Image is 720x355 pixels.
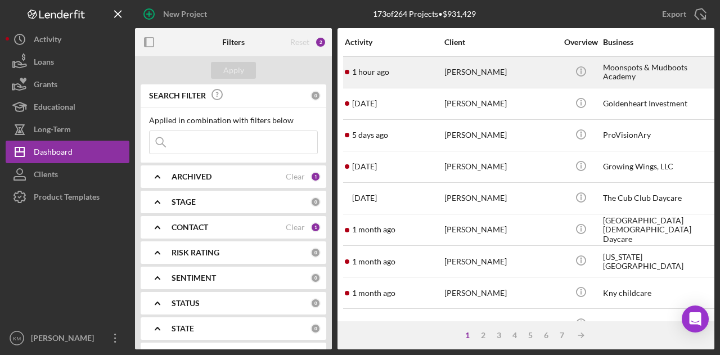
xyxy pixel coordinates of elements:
button: Activity [6,28,129,51]
div: 7 [554,331,570,340]
b: SENTIMENT [172,273,216,282]
div: 2 [315,37,326,48]
div: New Project [163,3,207,25]
button: Grants [6,73,129,96]
div: Kny childcare [603,278,715,308]
div: Clear [286,172,305,181]
time: 2025-07-17 03:45 [352,320,395,329]
div: Overview [560,38,602,47]
div: 0 [310,298,321,308]
div: The Cub Club Daycare [603,183,715,213]
text: KM [13,335,21,341]
b: Filters [222,38,245,47]
div: [PERSON_NAME] [444,278,557,308]
div: Export [662,3,686,25]
div: Activity [34,28,61,53]
button: Long-Term [6,118,129,141]
div: Reset [290,38,309,47]
div: 5 [523,331,538,340]
time: 2025-07-17 04:58 [352,225,395,234]
b: STATE [172,324,194,333]
div: [PERSON_NAME] [444,120,557,150]
div: Goldenheart Investment [603,89,715,119]
b: STATUS [172,299,200,308]
b: RISK RATING [172,248,219,257]
div: 0 [310,91,321,101]
div: 0 [310,197,321,207]
div: Clear [286,223,305,232]
div: Long-Term [34,118,71,143]
div: Grants [34,73,57,98]
div: 0 [310,273,321,283]
button: Clients [6,163,129,186]
button: Loans [6,51,129,73]
button: KM[PERSON_NAME] [6,327,129,349]
div: Activity [345,38,443,47]
b: CONTACT [172,223,208,232]
time: 2025-08-25 20:33 [352,99,377,108]
time: 2025-08-27 19:11 [352,68,389,77]
b: STAGE [172,197,196,206]
time: 2025-08-22 21:32 [352,131,388,140]
div: Applied in combination with filters below [149,116,318,125]
time: 2025-08-19 18:43 [352,194,377,203]
div: 1 [460,331,475,340]
div: Moonspots & Mudboots Academy [603,57,715,87]
time: 2025-07-17 03:58 [352,289,395,298]
time: 2025-08-19 19:35 [352,162,377,171]
div: [GEOGRAPHIC_DATA][DEMOGRAPHIC_DATA] Daycare [603,215,715,245]
div: [PERSON_NAME] [444,57,557,87]
div: Apply [223,62,244,79]
button: Educational [6,96,129,118]
button: Apply [211,62,256,79]
div: [PERSON_NAME] [28,327,101,352]
time: 2025-07-17 04:29 [352,257,395,266]
div: [PERSON_NAME] Daycare [603,309,715,339]
div: [PERSON_NAME] [444,89,557,119]
div: Client [444,38,557,47]
div: [PERSON_NAME] [444,183,557,213]
button: New Project [135,3,218,25]
div: [PERSON_NAME] [444,309,557,339]
button: Dashboard [6,141,129,163]
div: [US_STATE][GEOGRAPHIC_DATA] [603,246,715,276]
div: 0 [310,323,321,334]
b: ARCHIVED [172,172,211,181]
div: 0 [310,248,321,258]
div: 6 [538,331,554,340]
div: Open Intercom Messenger [682,305,709,332]
div: 2 [475,331,491,340]
div: Clients [34,163,58,188]
div: [PERSON_NAME] [444,215,557,245]
button: Product Templates [6,186,129,208]
div: Growing Wings, LLC [603,152,715,182]
div: 173 of 264 Projects • $931,429 [373,10,476,19]
div: ProVisionAry [603,120,715,150]
div: Dashboard [34,141,73,166]
div: [PERSON_NAME] [444,152,557,182]
div: 4 [507,331,523,340]
div: Business [603,38,715,47]
div: Educational [34,96,75,121]
div: 1 [310,222,321,232]
div: [PERSON_NAME] [444,246,557,276]
div: 3 [491,331,507,340]
div: Product Templates [34,186,100,211]
div: Loans [34,51,54,76]
button: Export [651,3,714,25]
div: 1 [310,172,321,182]
b: SEARCH FILTER [149,91,206,100]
